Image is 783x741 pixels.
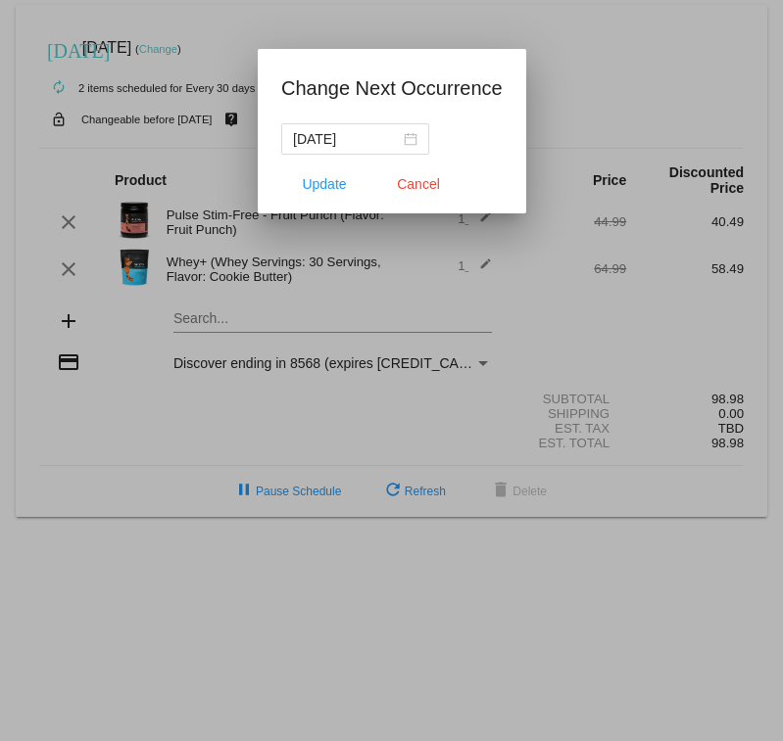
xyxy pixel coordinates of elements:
input: Select date [293,128,400,150]
h1: Change Next Occurrence [281,72,503,104]
span: Update [302,176,346,192]
button: Update [281,166,367,202]
span: Cancel [397,176,440,192]
button: Close dialog [375,166,462,202]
